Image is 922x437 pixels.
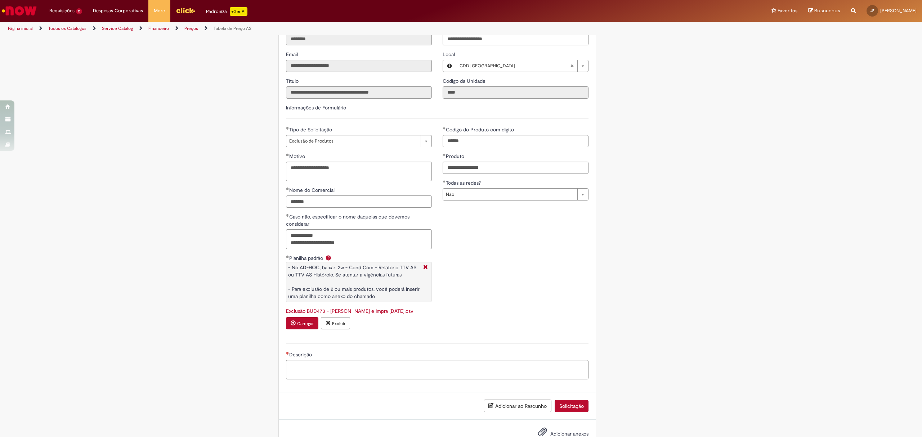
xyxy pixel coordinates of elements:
span: Obrigatório Preenchido [286,127,289,130]
span: Obrigatório Preenchido [286,214,289,217]
a: Tabela de Preço AS [214,26,251,31]
label: Somente leitura - Título [286,77,300,85]
input: Título [286,86,432,99]
button: Adicionar ao Rascunho [484,400,551,412]
span: Despesas Corporativas [93,7,143,14]
span: Rascunhos [814,7,840,14]
input: Código do Produto com digito [443,135,588,147]
span: Adicionar anexos [550,431,588,437]
span: Exclusão de Produtos [289,135,417,147]
span: More [154,7,165,14]
span: Requisições [49,7,75,14]
a: Service Catalog [102,26,133,31]
textarea: Motivo [286,162,432,181]
span: Obrigatório Preenchido [286,255,289,258]
span: Necessários [286,352,289,355]
span: Motivo [289,153,306,159]
abbr: Limpar campo Local [567,60,577,72]
span: Planilha padrão [289,255,325,261]
a: Todos os Catálogos [48,26,86,31]
input: Telefone de Contato [443,33,588,45]
a: Financeiro [148,26,169,31]
img: click_logo_yellow_360x200.png [176,5,195,16]
a: Preços [184,26,198,31]
small: Excluir [332,321,345,326]
button: Solicitação [555,400,588,412]
span: Local [443,51,456,58]
span: [PERSON_NAME] [880,8,917,14]
span: Código do Produto com digito [446,126,515,133]
input: ID [286,33,432,45]
button: Excluir anexo Exclusão BUD473 - Imec Atacado e Impra 26.09.25.csv [321,317,350,329]
input: Código da Unidade [443,86,588,99]
a: Rascunhos [808,8,840,14]
div: Padroniza [206,7,247,16]
span: Obrigatório Preenchido [286,153,289,156]
span: Todas as redes? [446,180,482,186]
span: Obrigatório Preenchido [443,180,446,183]
textarea: Caso não, especificar o nome daquelas que devemos considerar [286,229,432,249]
span: Obrigatório Preenchido [443,127,446,130]
label: Somente leitura - Código da Unidade [443,77,487,85]
input: Produto [443,162,588,174]
span: Descrição [289,351,313,358]
span: Produto [446,153,466,159]
label: Informações de Formulário [286,104,346,111]
input: Email [286,60,432,72]
ul: Trilhas de página [5,22,609,35]
button: Carregar anexo de Planilha padrão Required [286,317,318,329]
a: CDD [GEOGRAPHIC_DATA]Limpar campo Local [456,60,588,72]
span: Obrigatório Preenchido [286,187,289,190]
span: CDD [GEOGRAPHIC_DATA] [460,60,570,72]
span: Somente leitura - Código da Unidade [443,78,487,84]
small: Carregar [297,321,314,326]
span: Obrigatório Preenchido [443,153,446,156]
span: Tipo de Solicitação [289,126,334,133]
a: Download de Exclusão BUD473 - Imec Atacado e Impra 26.09.25.csv [286,308,413,314]
span: Ajuda para Planilha padrão [324,255,333,261]
label: Somente leitura - Email [286,51,299,58]
span: Nome do Comercial [289,187,336,193]
span: Favoritos [778,7,797,14]
span: 2 [76,8,82,14]
i: Fechar More information Por question_anexo_obrigatorio_exclusao_produto [421,264,430,271]
span: JF [870,8,874,13]
img: ServiceNow [1,4,38,18]
input: Nome do Comercial [286,195,432,208]
p: +GenAi [230,7,247,16]
span: Não [446,189,574,200]
span: - No AD-HOC, baixar: 2w - Cond Com - Relatorio TTV AS ou TTV AS Histórcio. Se atentar a vigências... [288,264,420,299]
span: Somente leitura - Título [286,78,300,84]
span: Caso não, especificar o nome daquelas que devemos considerar [286,213,409,227]
button: Local, Visualizar este registro CDD Curitiba [443,60,456,72]
a: Página inicial [8,26,33,31]
textarea: Descrição [286,360,588,380]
